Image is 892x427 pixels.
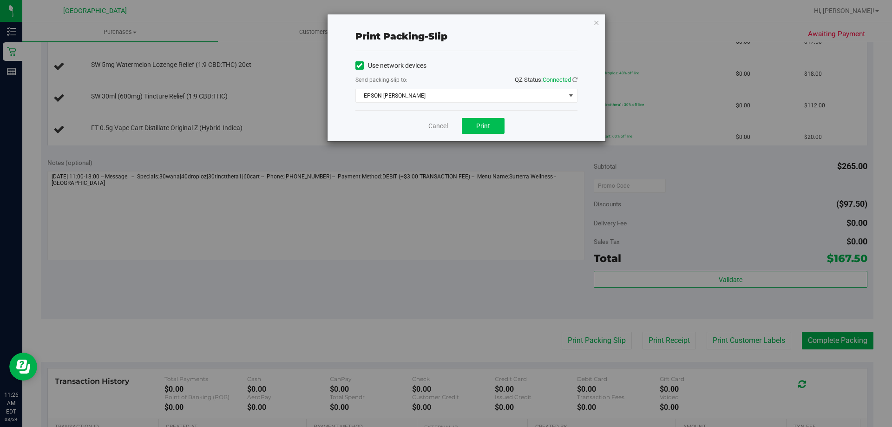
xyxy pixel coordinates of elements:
span: Print [476,122,490,130]
span: Connected [543,76,571,83]
label: Send packing-slip to: [355,76,407,84]
a: Cancel [428,121,448,131]
span: select [565,89,577,102]
iframe: Resource center [9,353,37,381]
span: Print packing-slip [355,31,447,42]
span: QZ Status: [515,76,577,83]
span: EPSON-[PERSON_NAME] [356,89,565,102]
label: Use network devices [355,61,426,71]
button: Print [462,118,505,134]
